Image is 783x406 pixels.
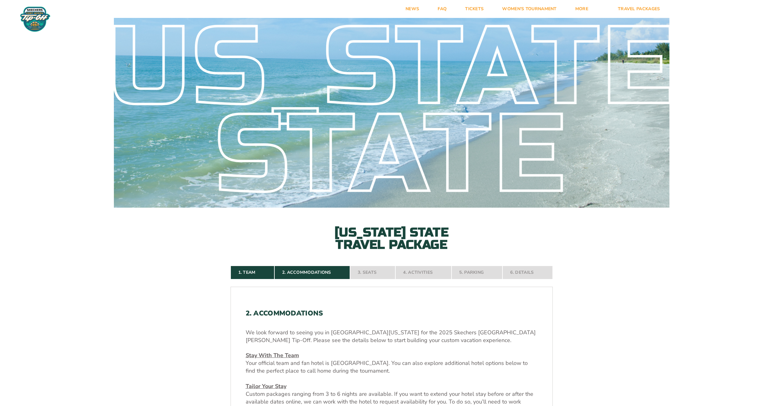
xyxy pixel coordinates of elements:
u: Tailor Your Stay [246,383,286,390]
u: Stay With The Team [246,352,299,359]
img: Fort Myers Tip-Off [19,6,52,32]
span: Your official team and fan hotel is [GEOGRAPHIC_DATA]. You can also explore additional hotel opti... [246,359,528,374]
a: 1. Team [231,266,274,279]
p: We look forward to seeing you in [GEOGRAPHIC_DATA][US_STATE] for the 2025 Skechers [GEOGRAPHIC_DA... [246,329,538,344]
h2: 2. Accommodations [246,309,538,317]
div: [US_STATE] State [65,23,718,199]
h2: [US_STATE] State Travel Package [324,226,460,251]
